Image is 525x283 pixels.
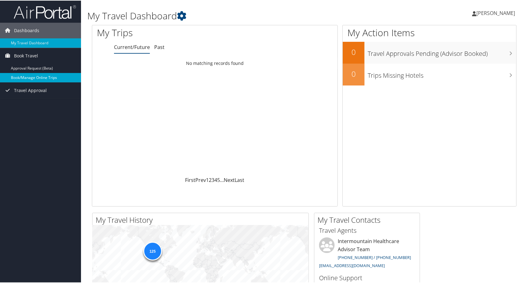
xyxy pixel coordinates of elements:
[224,176,235,183] a: Next
[317,214,420,225] h2: My Travel Contacts
[476,9,515,16] span: [PERSON_NAME]
[343,63,516,85] a: 0Trips Missing Hotels
[14,82,47,98] span: Travel Approval
[338,254,411,260] a: [PHONE_NUMBER] / [PHONE_NUMBER]
[319,226,415,234] h3: Travel Agents
[209,176,212,183] a: 2
[220,176,224,183] span: …
[343,68,365,79] h2: 0
[319,273,415,282] h3: Online Support
[235,176,244,183] a: Last
[114,43,150,50] a: Current/Future
[343,41,516,63] a: 0Travel Approvals Pending (Advisor Booked)
[214,176,217,183] a: 4
[217,176,220,183] a: 5
[319,262,385,268] a: [EMAIL_ADDRESS][DOMAIN_NAME]
[316,237,418,270] li: Intermountain Healthcare Advisor Team
[87,9,377,22] h1: My Travel Dashboard
[212,176,214,183] a: 3
[14,4,76,19] img: airportal-logo.png
[185,176,195,183] a: First
[143,241,162,260] div: 125
[343,26,516,39] h1: My Action Items
[14,47,38,63] span: Book Travel
[92,57,337,68] td: No matching records found
[195,176,206,183] a: Prev
[96,214,308,225] h2: My Travel History
[343,46,365,57] h2: 0
[368,46,516,57] h3: Travel Approvals Pending (Advisor Booked)
[472,3,521,22] a: [PERSON_NAME]
[206,176,209,183] a: 1
[97,26,231,39] h1: My Trips
[14,22,39,38] span: Dashboards
[368,67,516,79] h3: Trips Missing Hotels
[154,43,165,50] a: Past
